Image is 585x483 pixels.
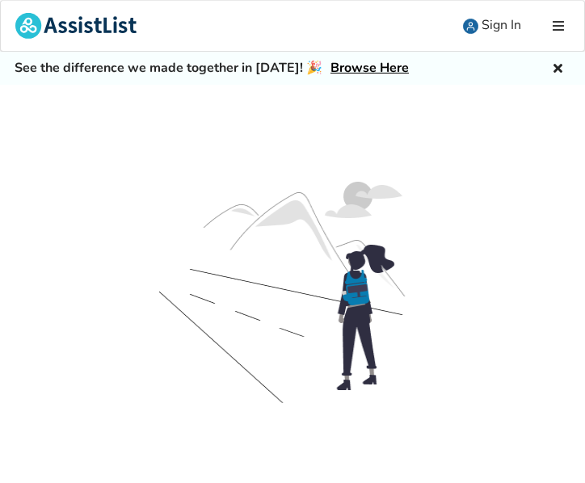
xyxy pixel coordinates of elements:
[15,13,137,39] img: assistlist-logo
[482,16,521,34] span: Sign In
[463,19,478,34] img: user icon
[159,175,426,434] img: t.417af22f.png
[15,60,409,77] h5: See the difference we made together in [DATE]! 🎉
[448,1,536,51] a: user icon Sign In
[330,59,409,77] a: Browse Here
